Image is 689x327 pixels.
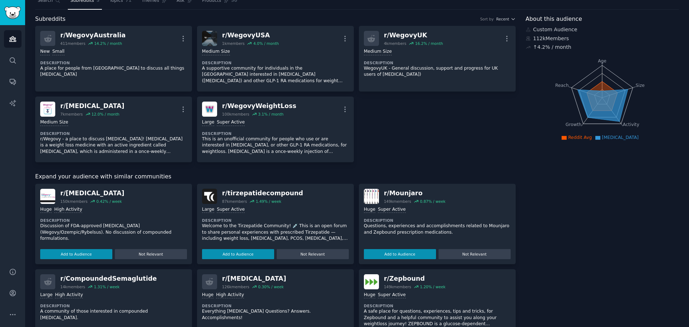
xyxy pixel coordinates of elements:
[40,65,187,78] p: A place for people from [GEOGRAPHIC_DATA] to discuss all things [MEDICAL_DATA]
[364,223,511,235] p: Questions, experiences and accomplishments related to Mounjaro and Zepbound prescription medicati...
[222,41,245,46] div: 1k members
[364,249,436,259] button: Add to Audience
[415,41,443,46] div: 16.2 % / month
[364,189,379,204] img: Mounjaro
[202,308,349,321] p: Everything [MEDICAL_DATA] Questions? Answers. Accomplishments!
[40,136,187,155] p: r/Wegovy - a place to discuss [MEDICAL_DATA]! [MEDICAL_DATA] is a weight loss medicine with an ac...
[439,249,511,259] button: Not Relevant
[202,31,217,46] img: WegovyUSA
[222,102,296,111] div: r/ WegovyWeightLoss
[60,102,125,111] div: r/ [MEDICAL_DATA]
[35,15,66,24] span: Subreddits
[623,122,639,127] tspan: Activity
[40,60,187,65] dt: Description
[526,35,679,42] div: 112k Members
[277,249,349,259] button: Not Relevant
[202,249,274,259] button: Add to Audience
[526,15,582,24] span: About this audience
[4,6,21,19] img: GummySearch logo
[258,284,283,289] div: 0.30 % / week
[364,303,511,308] dt: Description
[256,199,281,204] div: 1.49 % / week
[40,131,187,136] dt: Description
[253,41,279,46] div: 4.0 % / month
[40,223,187,242] p: Discussion of FDA-approved [MEDICAL_DATA] (Wegovy/Ozempic/Rybelsus). No discussion of compounded ...
[480,17,494,22] div: Sort by
[202,131,349,136] dt: Description
[94,284,119,289] div: 1.31 % / week
[202,189,217,204] img: tirzepatidecompound
[40,249,112,259] button: Add to Audience
[364,274,379,289] img: Zepbound
[60,274,157,283] div: r/ CompoundedSemaglutide
[202,65,349,84] p: A supportive community for individuals in the [GEOGRAPHIC_DATA] interested in [MEDICAL_DATA] ([ME...
[598,59,606,64] tspan: Age
[526,26,679,33] div: Custom Audience
[533,43,571,51] div: ↑ 4.2 % / month
[94,41,122,46] div: 14.2 % / month
[202,218,349,223] dt: Description
[40,218,187,223] dt: Description
[364,292,375,299] div: Huge
[496,17,509,22] span: Recent
[384,199,411,204] div: 149k members
[60,199,88,204] div: 150k members
[40,48,50,55] div: New
[202,206,214,213] div: Large
[222,189,303,198] div: r/ tirzepatidecompound
[202,60,349,65] dt: Description
[420,284,445,289] div: 1.20 % / week
[202,119,214,126] div: Large
[115,249,187,259] button: Not Relevant
[364,218,511,223] dt: Description
[40,189,55,204] img: Semaglutide
[52,48,65,55] div: Small
[636,83,645,88] tspan: Size
[35,26,192,92] a: r/WegovyAustralia411members14.2% / monthNewSmallDescriptionA place for people from [GEOGRAPHIC_DA...
[222,199,247,204] div: 87k members
[40,308,187,321] p: A community of those interested in compounded [MEDICAL_DATA].
[40,102,55,117] img: Wegovy
[40,119,68,126] div: Medium Size
[60,112,83,117] div: 7k members
[384,31,443,40] div: r/ WegovyUK
[378,292,406,299] div: Super Active
[40,206,52,213] div: Huge
[202,303,349,308] dt: Description
[60,41,85,46] div: 411 members
[60,31,126,40] div: r/ WegovyAustralia
[566,122,581,127] tspan: Growth
[555,83,569,88] tspan: Reach
[364,48,392,55] div: Medium Size
[364,60,511,65] dt: Description
[222,274,286,283] div: r/ [MEDICAL_DATA]
[92,112,119,117] div: 12.0 % / month
[35,97,192,162] a: Wegovyr/[MEDICAL_DATA]7kmembers12.0% / monthMedium SizeDescriptionr/Wegovy - a place to discuss [...
[384,284,411,289] div: 149k members
[197,97,354,162] a: WegovyWeightLossr/WegovyWeightLoss100kmembers3.1% / monthLargeSuper ActiveDescriptionThis is an u...
[202,136,349,155] p: This is an unofficial community for people who use or are interested in [MEDICAL_DATA], or other ...
[222,31,279,40] div: r/ WegovyUSA
[202,292,214,299] div: Huge
[202,48,230,55] div: Medium Size
[496,17,516,22] button: Recent
[258,112,283,117] div: 3.1 % / month
[55,292,83,299] div: High Activity
[568,135,592,140] span: Reddit Avg
[60,189,125,198] div: r/ [MEDICAL_DATA]
[222,112,249,117] div: 100k members
[217,206,245,213] div: Super Active
[384,274,446,283] div: r/ Zepbound
[96,199,122,204] div: 0.42 % / week
[378,206,406,213] div: Super Active
[35,172,171,181] span: Expand your audience with similar communities
[384,189,446,198] div: r/ Mounjaro
[40,303,187,308] dt: Description
[602,135,638,140] span: [MEDICAL_DATA]
[420,199,445,204] div: 0.87 % / week
[202,223,349,242] p: Welcome to the Tirzepatide Community! 💉 This is an open forum to share personal experiences with ...
[222,284,249,289] div: 126k members
[40,292,52,299] div: Large
[384,41,407,46] div: 4k members
[364,206,375,213] div: Huge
